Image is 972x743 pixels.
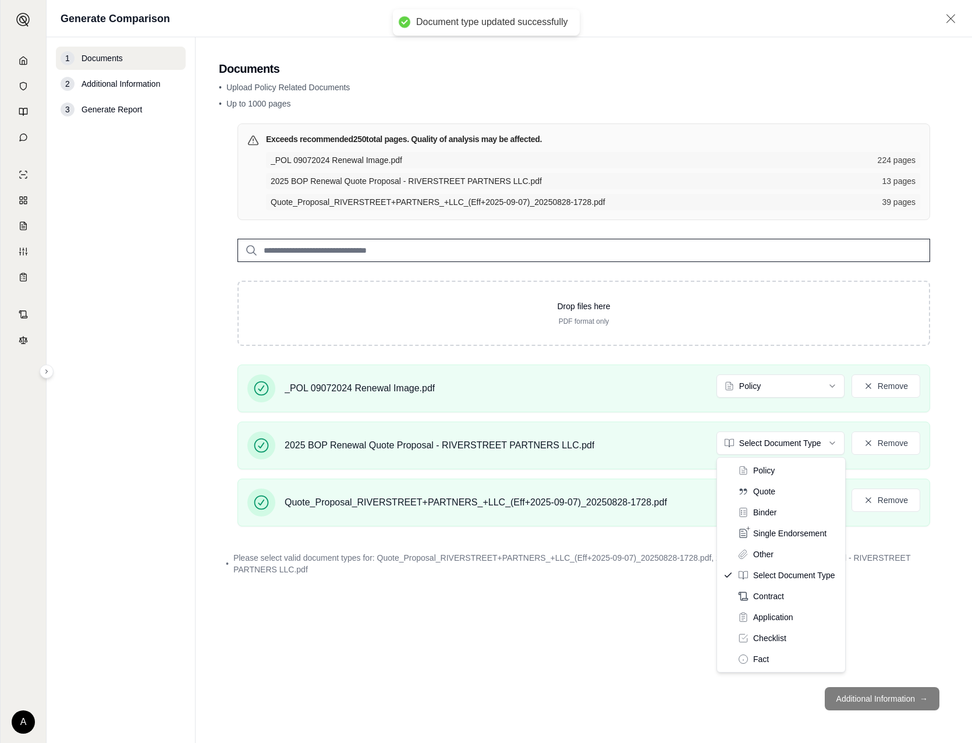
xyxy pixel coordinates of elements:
div: Document type updated successfully [416,16,568,29]
span: Policy [753,465,775,476]
span: Quote [753,486,775,497]
span: Other [753,549,774,560]
span: Checklist [753,632,786,644]
span: Select Document Type [753,569,835,581]
span: Fact [753,653,769,665]
span: Single Endorsement [753,528,826,539]
span: Contract [753,590,784,602]
span: Application [753,611,793,623]
span: Binder [753,507,776,518]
